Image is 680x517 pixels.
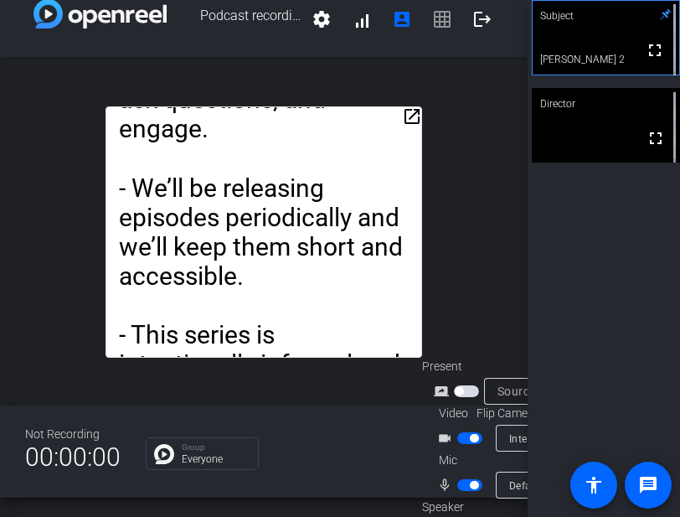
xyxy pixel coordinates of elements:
span: Video [439,405,468,422]
mat-icon: screen_share_outline [434,381,454,401]
mat-icon: settings [312,9,332,29]
mat-icon: fullscreen [646,128,666,148]
div: Mic [422,452,590,469]
p: - We’ll be releasing episodes periodically and we’ll keep them short and accessible. [119,173,409,291]
div: Director [532,88,680,120]
mat-icon: mic_none [437,475,457,495]
mat-icon: videocam_outline [437,428,457,448]
span: Flip Camera [477,405,538,422]
mat-icon: fullscreen [645,40,665,60]
p: Everyone [182,454,250,464]
p: Group [182,443,250,452]
mat-icon: account_box [392,9,412,29]
mat-icon: logout [472,9,492,29]
mat-icon: accessibility [584,475,604,495]
div: Speaker [422,499,523,516]
div: Present [422,358,590,375]
mat-icon: message [638,475,658,495]
span: Integrated Webcam (1bcf:28c9) [509,432,665,445]
span: 00:00:00 [25,437,121,478]
div: Not Recording [25,426,121,443]
img: Chat Icon [154,444,174,464]
mat-icon: open_in_new [402,106,422,127]
span: Source [497,385,536,398]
